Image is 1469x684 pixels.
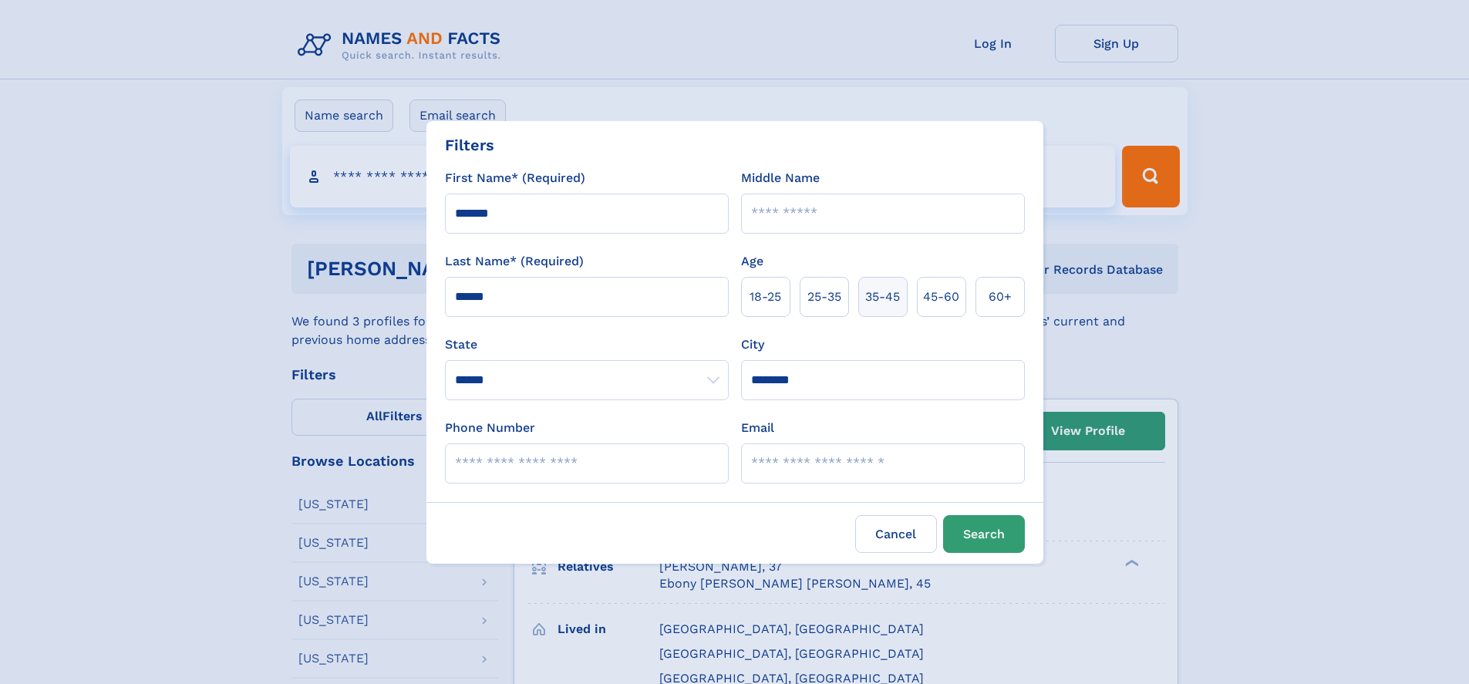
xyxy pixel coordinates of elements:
[865,288,900,306] span: 35‑45
[741,419,774,437] label: Email
[445,169,585,187] label: First Name* (Required)
[807,288,841,306] span: 25‑35
[989,288,1012,306] span: 60+
[445,133,494,157] div: Filters
[445,419,535,437] label: Phone Number
[923,288,959,306] span: 45‑60
[445,252,584,271] label: Last Name* (Required)
[741,169,820,187] label: Middle Name
[855,515,937,553] label: Cancel
[445,335,729,354] label: State
[741,335,764,354] label: City
[741,252,763,271] label: Age
[750,288,781,306] span: 18‑25
[943,515,1025,553] button: Search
